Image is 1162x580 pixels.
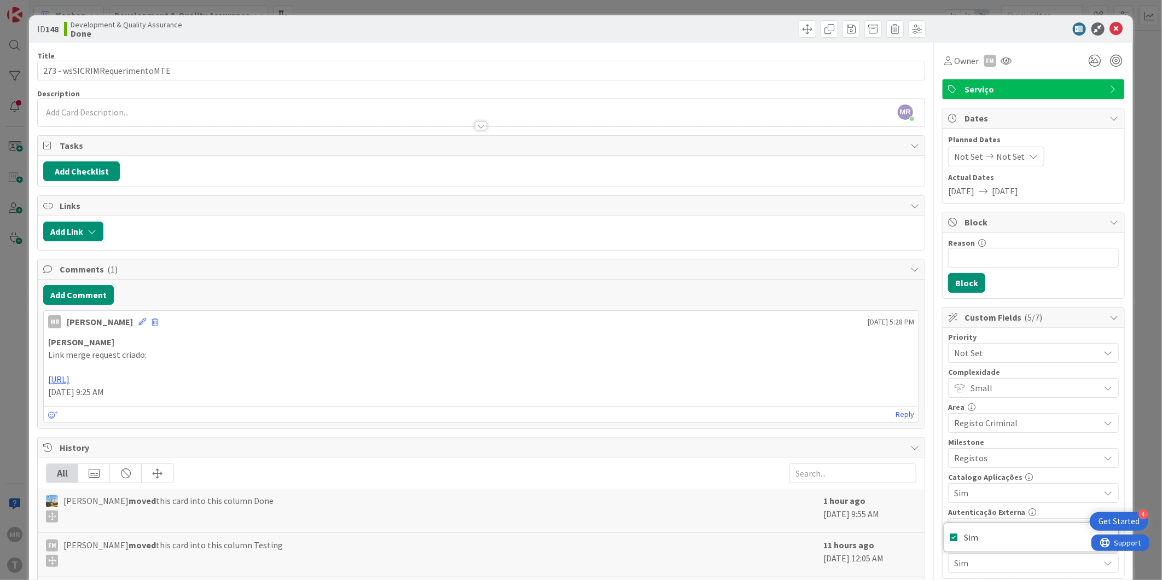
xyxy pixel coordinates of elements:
[944,527,1118,547] a: Sim
[823,538,916,571] div: [DATE] 12:05 AM
[60,199,905,212] span: Links
[823,540,874,550] b: 11 hours ago
[46,495,58,507] img: DG
[37,61,925,80] input: type card name here...
[823,495,865,506] b: 1 hour ago
[43,285,114,305] button: Add Comment
[48,374,69,385] a: [URL]
[48,337,114,347] strong: [PERSON_NAME]
[971,380,1094,396] span: Small
[48,349,147,360] span: Link merge request criado:
[948,172,1119,183] span: Actual Dates
[1099,516,1140,527] div: Get Started
[71,20,182,29] span: Development & Quality Assurance
[43,222,103,241] button: Add Link
[1138,509,1148,519] div: 4
[898,105,913,120] span: MR
[71,29,182,38] b: Done
[984,55,996,67] div: FM
[954,150,983,163] span: Not Set
[948,273,985,293] button: Block
[60,441,905,454] span: History
[948,473,1119,481] div: Catalogo Aplicações
[129,495,156,506] b: moved
[60,263,905,276] span: Comments
[954,415,1094,431] span: Registo Criminal
[964,529,978,546] span: Sim
[48,386,104,397] span: [DATE] 9:25 AM
[954,556,1100,570] span: Sim
[45,24,59,34] b: 148
[46,540,58,552] div: FM
[1090,512,1148,531] div: Open Get Started checklist, remaining modules: 4
[948,368,1119,376] div: Complexidade
[965,112,1105,125] span: Dates
[948,333,1119,341] div: Priority
[954,345,1094,361] span: Not Set
[948,134,1119,146] span: Planned Dates
[896,408,914,421] a: Reply
[43,161,120,181] button: Add Checklist
[948,184,974,198] span: [DATE]
[107,264,118,275] span: ( 1 )
[954,485,1094,501] span: Sim
[954,54,979,67] span: Owner
[965,311,1105,324] span: Custom Fields
[996,150,1025,163] span: Not Set
[63,538,283,567] span: [PERSON_NAME] this card into this column Testing
[37,51,55,61] label: Title
[67,315,133,328] div: [PERSON_NAME]
[948,508,1119,516] div: Autenticação Externa
[63,494,274,523] span: [PERSON_NAME] this card into this column Done
[965,216,1105,229] span: Block
[992,184,1018,198] span: [DATE]
[47,464,78,483] div: All
[954,450,1094,466] span: Registos
[948,438,1119,446] div: Milestone
[868,316,914,328] span: [DATE] 5:28 PM
[60,139,905,152] span: Tasks
[948,403,1119,411] div: Area
[129,540,156,550] b: moved
[48,315,61,328] div: MR
[954,520,1094,536] span: Not Set
[23,2,50,15] span: Support
[1025,312,1043,323] span: ( 5/7 )
[37,22,59,36] span: ID
[965,83,1105,96] span: Serviço
[37,89,80,98] span: Description
[823,494,916,527] div: [DATE] 9:55 AM
[789,463,916,483] input: Search...
[948,238,975,248] label: Reason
